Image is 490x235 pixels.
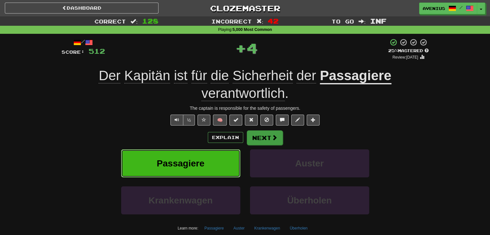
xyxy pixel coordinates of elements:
span: der [296,68,316,83]
button: Favorite sentence (alt+f) [197,115,210,126]
span: . [201,86,289,101]
div: Text-to-speech controls [169,115,195,126]
span: Correct [94,18,126,24]
button: Edit sentence (alt+d) [291,115,304,126]
span: die [211,68,229,83]
span: / [459,5,463,10]
button: Krankenwagen [251,223,283,233]
span: 512 [89,47,105,55]
u: Passagiere [320,68,391,84]
button: Passagiere [121,149,240,177]
span: Passagiere [157,158,205,168]
span: Score: [62,49,85,55]
button: Add to collection (alt+a) [307,115,320,126]
div: The captain is responsible for the safety of passengers. [62,105,429,111]
a: Avenius / [419,3,477,14]
small: Review: [DATE] [392,55,418,60]
span: 42 [268,17,279,25]
span: Krankenwagen [149,195,213,205]
span: Überholen [287,195,331,205]
span: Sicherheit [233,68,293,83]
span: Avenius [423,5,445,11]
span: 128 [142,17,159,25]
button: Passagiere [201,223,227,233]
button: Play sentence audio (ctl+space) [170,115,183,126]
span: : [130,19,138,24]
button: Ignore sentence (alt+i) [260,115,273,126]
button: Auster [230,223,248,233]
span: Inf [370,17,387,25]
button: 🧠 [213,115,227,126]
button: Auster [250,149,369,177]
button: Set this sentence to 100% Mastered (alt+m) [229,115,242,126]
button: Reset to 0% Mastered (alt+r) [245,115,258,126]
button: Explain [208,132,243,143]
span: verantwortlich [201,86,285,101]
strong: 5,000 Most Common [233,27,272,32]
span: für [191,68,207,83]
button: ½ [183,115,195,126]
span: Incorrect [211,18,252,24]
button: Überholen [250,186,369,214]
span: : [359,19,366,24]
span: Auster [295,158,324,168]
span: 25 % [388,48,398,53]
button: Krankenwagen [121,186,240,214]
span: Kapitän [124,68,170,83]
span: Der [99,68,120,83]
div: / [62,38,105,46]
span: : [256,19,264,24]
span: 4 [246,40,258,56]
a: Clozemaster [168,3,322,14]
span: To go [331,18,354,24]
button: Discuss sentence (alt+u) [276,115,289,126]
button: Überholen [286,223,311,233]
small: Learn more: [178,226,198,230]
button: Next [247,130,283,145]
div: Mastered [388,48,429,54]
span: ist [174,68,187,83]
a: Dashboard [5,3,159,14]
span: + [235,38,246,58]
